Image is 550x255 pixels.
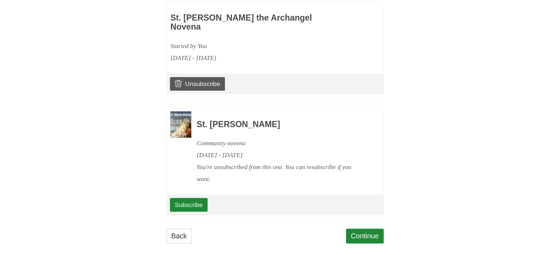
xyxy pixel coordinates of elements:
h3: St. [PERSON_NAME] [197,120,364,129]
a: Back [167,229,192,243]
div: You're unsubscribed from this one. You can resubscribe if you want. [197,161,364,185]
a: Continue [346,229,384,243]
img: Novena image [170,111,191,138]
div: [DATE] - [DATE] [170,52,337,64]
div: Started by You [170,40,337,52]
a: Unsubscribe [170,77,225,91]
div: Community novena [197,137,364,149]
a: Subscribe [170,198,207,212]
h3: St. [PERSON_NAME] the Archangel Novena [170,13,337,32]
div: [DATE] - [DATE] [197,149,364,161]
